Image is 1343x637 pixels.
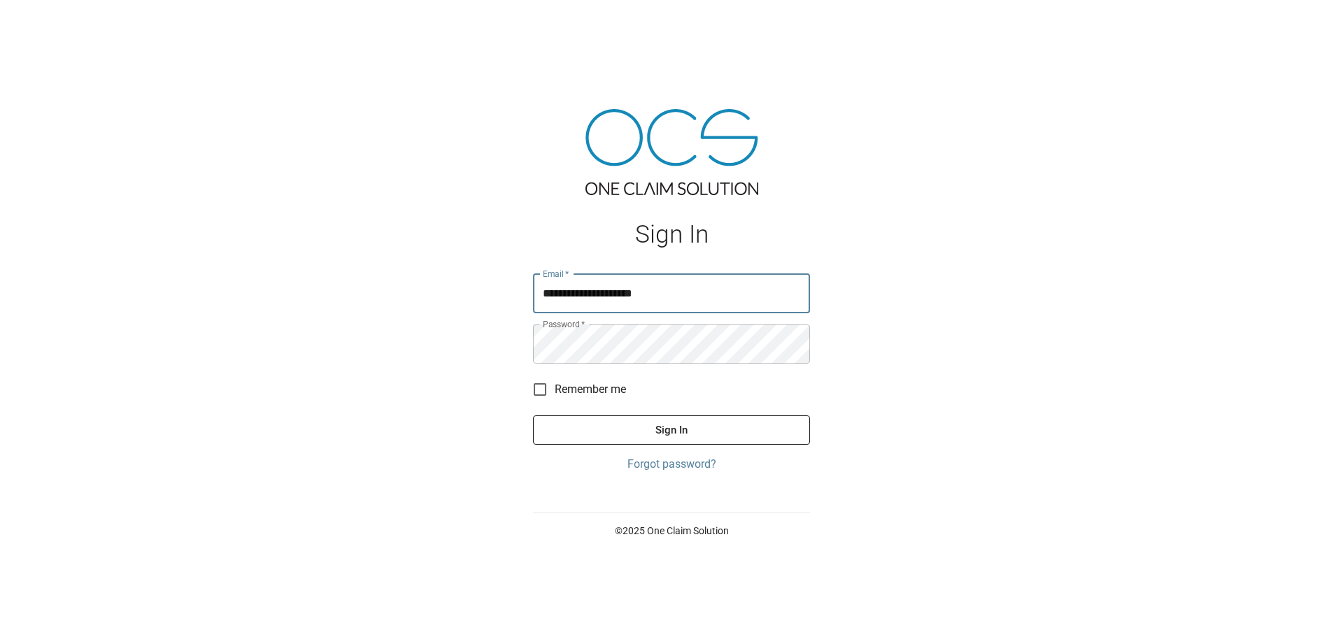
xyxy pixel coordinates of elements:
label: Email [543,268,569,280]
img: ocs-logo-tra.png [585,109,758,195]
button: Sign In [533,415,810,445]
h1: Sign In [533,220,810,249]
span: Remember me [555,381,626,398]
a: Forgot password? [533,456,810,473]
img: ocs-logo-white-transparent.png [17,8,73,36]
p: © 2025 One Claim Solution [533,524,810,538]
label: Password [543,318,585,330]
